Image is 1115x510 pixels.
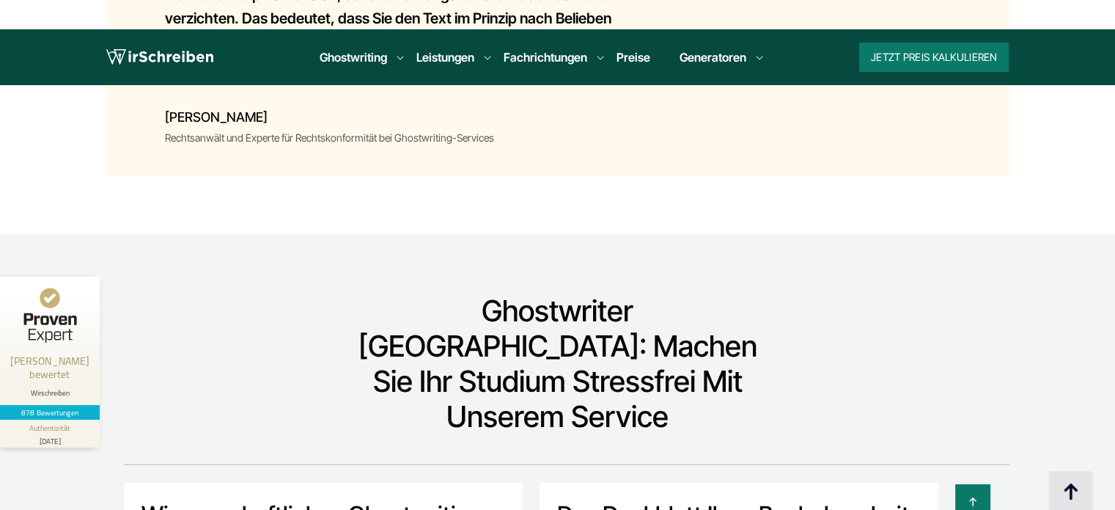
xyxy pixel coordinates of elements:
h2: Ghostwriter [GEOGRAPHIC_DATA]: Machen Sie Ihr Studium stressfrei mit unserem Service [341,294,774,434]
a: Fachrichtungen [504,48,587,66]
div: Authentizität [29,423,71,434]
img: logo wirschreiben [106,46,213,68]
div: [DATE] [6,434,94,445]
div: Rechtsanwält und Experte für Rechtskonformität bei Ghostwriting-Services [165,129,494,176]
div: Wirschreiben [6,388,94,398]
a: Preise [617,50,650,65]
a: Ghostwriting [320,48,387,66]
a: Leistungen [416,48,474,66]
a: Generatoren [680,48,746,66]
div: [PERSON_NAME] [165,106,494,129]
button: Jetzt Preis kalkulieren [859,43,1009,72]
